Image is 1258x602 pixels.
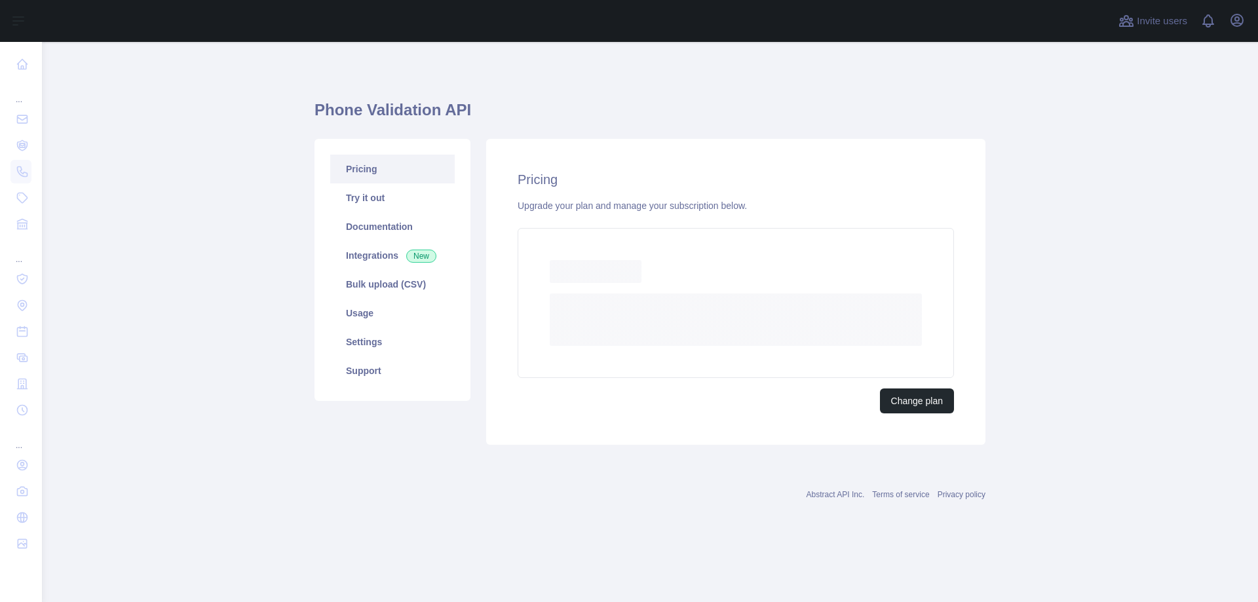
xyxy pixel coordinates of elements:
div: ... [10,238,31,265]
a: Try it out [330,183,455,212]
div: ... [10,424,31,451]
a: Documentation [330,212,455,241]
a: Usage [330,299,455,328]
button: Change plan [880,388,954,413]
a: Support [330,356,455,385]
a: Settings [330,328,455,356]
a: Pricing [330,155,455,183]
a: Terms of service [872,490,929,499]
h2: Pricing [518,170,954,189]
a: Bulk upload (CSV) [330,270,455,299]
span: Invite users [1137,14,1187,29]
div: Upgrade your plan and manage your subscription below. [518,199,954,212]
button: Invite users [1116,10,1190,31]
span: New [406,250,436,263]
h1: Phone Validation API [314,100,985,131]
a: Abstract API Inc. [807,490,865,499]
a: Privacy policy [938,490,985,499]
a: Integrations New [330,241,455,270]
div: ... [10,79,31,105]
